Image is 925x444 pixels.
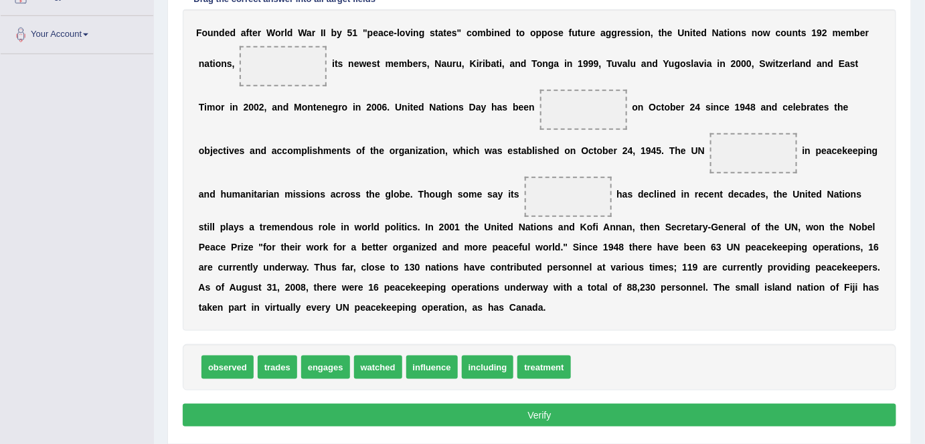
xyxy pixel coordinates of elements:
[497,58,500,69] b: t
[569,27,572,38] b: f
[204,102,207,113] b: i
[382,102,388,113] b: 6
[801,102,807,113] b: b
[467,27,472,38] b: c
[667,27,673,38] b: e
[283,102,289,113] b: d
[693,27,696,38] b: t
[718,58,720,69] b: i
[553,27,558,38] b: s
[342,102,348,113] b: o
[839,58,845,69] b: E
[373,27,378,38] b: e
[793,102,796,113] b: l
[486,27,492,38] b: b
[678,27,685,38] b: U
[323,27,326,38] b: I
[378,27,384,38] b: a
[435,27,438,38] b: t
[317,102,322,113] b: e
[353,27,358,38] b: 1
[713,102,720,113] b: n
[554,58,560,69] b: a
[354,58,359,69] b: e
[516,27,519,38] b: t
[227,58,232,69] b: s
[641,58,647,69] b: a
[564,58,567,69] b: i
[348,58,354,69] b: n
[418,58,422,69] b: r
[386,58,394,69] b: m
[400,27,406,38] b: o
[244,102,249,113] b: 2
[669,58,675,69] b: u
[578,58,583,69] b: 1
[497,102,503,113] b: a
[792,58,795,69] b: l
[259,102,264,113] b: 2
[500,27,505,38] b: e
[438,27,444,38] b: a
[395,102,402,113] b: U
[491,58,497,69] b: a
[332,58,335,69] b: i
[499,58,502,69] b: i
[388,102,390,113] b: .
[590,27,596,38] b: e
[284,27,287,38] b: l
[505,27,511,38] b: d
[776,58,779,69] b: t
[685,27,691,38] b: n
[216,58,222,69] b: o
[572,27,578,38] b: u
[758,27,764,38] b: o
[686,58,691,69] b: s
[530,27,536,38] b: o
[252,27,258,38] b: e
[363,27,367,38] b: "
[249,27,252,38] b: t
[766,58,773,69] b: w
[453,102,459,113] b: n
[691,58,694,69] b: l
[773,58,776,69] b: i
[199,58,205,69] b: n
[705,102,711,113] b: s
[798,27,801,38] b: t
[377,102,382,113] b: 0
[665,102,671,113] b: o
[812,27,817,38] b: 1
[521,58,527,69] b: d
[622,58,628,69] b: a
[541,27,548,38] b: p
[294,102,302,113] b: M
[221,102,224,113] b: r
[442,102,445,113] b: t
[515,58,521,69] b: n
[612,27,618,38] b: g
[472,27,478,38] b: o
[207,102,215,113] b: m
[413,58,418,69] b: e
[586,27,590,38] b: r
[649,102,656,113] b: O
[647,58,653,69] b: n
[724,102,730,113] b: e
[436,102,442,113] b: a
[371,58,377,69] b: s
[298,27,307,38] b: W
[338,58,343,69] b: s
[502,58,505,69] b: ,
[384,27,389,38] b: c
[865,27,869,38] b: r
[367,27,373,38] b: p
[481,102,487,113] b: y
[477,58,479,69] b: i
[281,27,284,38] b: r
[312,27,315,38] b: r
[313,102,317,113] b: t
[397,27,400,38] b: l
[485,58,491,69] b: b
[719,27,724,38] b: a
